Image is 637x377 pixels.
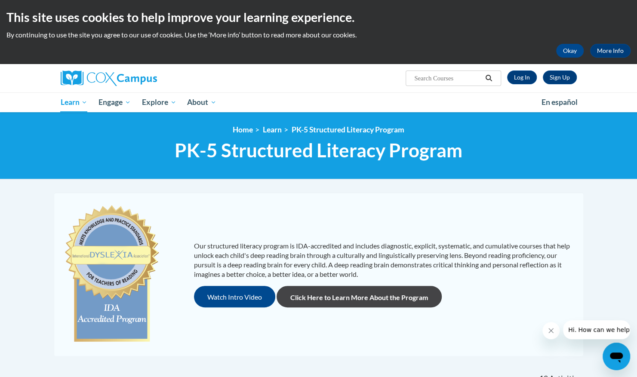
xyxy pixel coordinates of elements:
span: Hi. How can we help? [5,6,70,13]
a: About [182,92,222,112]
a: En español [536,93,583,111]
h2: This site uses cookies to help improve your learning experience. [6,9,631,26]
button: Okay [556,44,584,58]
a: Learn [55,92,93,112]
iframe: Message from company [563,320,630,339]
a: Explore [136,92,182,112]
span: About [187,97,216,107]
a: PK-5 Structured Literacy Program [292,125,404,134]
button: Search [482,73,495,83]
div: Main menu [48,92,590,112]
img: Cox Campus [61,70,157,86]
span: En español [542,98,578,107]
input: Search Courses [413,73,482,83]
p: Our structured literacy program is IDA-accredited and includes diagnostic, explicit, systematic, ... [194,241,575,279]
button: Watch Intro Video [194,286,275,307]
a: Learn [263,125,282,134]
a: Click Here to Learn More About the Program [277,286,442,307]
a: More Info [590,44,631,58]
span: Engage [98,97,131,107]
span: Learn [60,97,87,107]
iframe: Close message [542,322,560,339]
a: Engage [93,92,136,112]
span: PK-5 Structured Literacy Program [175,139,462,162]
img: c477cda6-e343-453b-bfce-d6f9e9818e1c.png [63,201,161,347]
p: By continuing to use the site you agree to our use of cookies. Use the ‘More info’ button to read... [6,30,631,40]
iframe: Button to launch messaging window [603,343,630,370]
a: Home [233,125,253,134]
a: Register [543,70,577,84]
a: Cox Campus [61,70,224,86]
span: Explore [142,97,176,107]
a: Log In [507,70,537,84]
